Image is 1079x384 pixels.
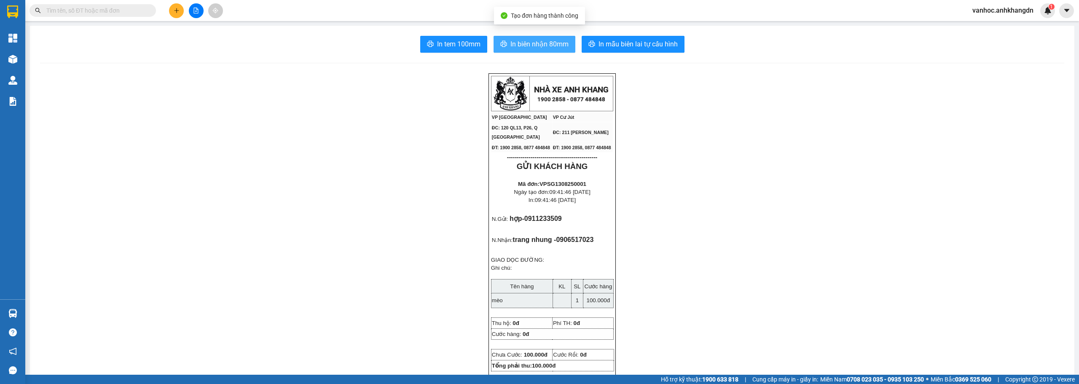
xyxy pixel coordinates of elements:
[752,375,818,384] span: Cung cấp máy in - giấy in:
[494,36,575,53] button: printerIn biên nhận 80mm
[492,297,503,303] span: mèo
[574,320,580,326] span: 0đ
[437,39,480,49] span: In tem 100mm
[8,76,17,85] img: warehouse-icon
[8,55,17,64] img: warehouse-icon
[491,265,512,271] span: Ghi chú:
[492,125,540,140] span: ĐC: 120 QL13, P26, Q [GEOGRAPHIC_DATA]
[420,36,487,53] button: printerIn tem 100mm
[8,97,17,106] img: solution-icon
[556,236,593,243] span: 0906517023
[510,39,569,49] span: In biên nhận 80mm
[998,375,999,384] span: |
[847,376,924,383] strong: 0708 023 035 - 0935 103 250
[558,283,565,290] span: KL
[8,309,17,318] img: warehouse-icon
[46,6,146,15] input: Tìm tên, số ĐT hoặc mã đơn
[1050,4,1053,10] span: 1
[576,297,579,303] span: 1
[1032,376,1038,382] span: copyright
[7,5,18,18] img: logo-vxr
[511,12,578,19] span: Tạo đơn hàng thành công
[501,12,507,19] span: check-circle
[926,378,929,381] span: ⚪️
[569,375,600,380] span: NV tạo đơn
[745,375,746,384] span: |
[553,352,587,358] span: Cước Rồi:
[702,376,738,383] strong: 1900 633 818
[586,297,610,303] span: 100.000đ
[580,352,587,358] span: 0đ
[955,376,991,383] strong: 0369 525 060
[492,115,547,120] span: VP [GEOGRAPHIC_DATA]
[553,145,611,150] span: ĐT: 1900 2858, 0877 484848
[513,320,519,326] span: 0đ
[9,347,17,355] span: notification
[522,215,561,222] span: -
[532,363,556,369] span: 100.000đ
[9,328,17,336] span: question-circle
[500,40,507,48] span: printer
[534,85,609,94] strong: NHÀ XE ANH KHANG
[931,375,991,384] span: Miền Bắc
[514,189,590,195] span: Ngày tạo đơn:
[553,115,574,120] span: VP Cư Jút
[193,8,199,13] span: file-add
[492,237,513,243] span: N.Nhận:
[820,375,924,384] span: Miền Nam
[1063,7,1071,14] span: caret-down
[524,352,548,358] span: 100.000đ
[491,257,544,263] span: GIAO DỌC ĐƯỜNG:
[513,236,593,243] span: trang nhung -
[661,375,738,384] span: Hỗ trợ kỹ thuật:
[599,39,678,49] span: In mẫu biên lai tự cấu hình
[492,216,508,222] span: N.Gửi:
[507,154,597,161] span: ----------------------------------------------
[492,320,511,326] span: Thu hộ:
[427,40,434,48] span: printer
[1049,4,1055,10] sup: 1
[574,283,580,290] span: SL
[9,366,17,374] span: message
[966,5,1040,16] span: vanhoc.anhkhangdn
[518,181,586,187] strong: Mã đơn:
[553,320,572,326] span: Phí TH:
[169,3,184,18] button: plus
[8,34,17,43] img: dashboard-icon
[492,145,550,150] span: ĐT: 1900 2858, 0877 484848
[492,352,548,358] span: Chưa Cước:
[1044,7,1052,14] img: icon-new-feature
[189,3,204,18] button: file-add
[208,3,223,18] button: aim
[523,331,529,337] span: 0đ
[549,189,590,195] span: 09:41:46 [DATE]
[584,283,612,290] span: Cước hàng
[524,215,562,222] span: 0911233509
[492,363,556,369] strong: Tổng phải thu:
[535,197,576,203] span: 09:41:46 [DATE]
[588,40,595,48] span: printer
[582,36,684,53] button: printerIn mẫu biên lai tự cấu hình
[494,77,527,110] img: logo
[539,181,586,187] span: VPSG1308250001
[35,8,41,13] span: search
[212,8,218,13] span: aim
[174,8,180,13] span: plus
[510,283,534,290] span: Tên hàng
[510,215,522,222] span: hợp
[492,331,521,337] span: Cước hàng:
[529,197,576,203] span: In:
[508,375,540,380] span: Người gửi hàng
[537,96,605,102] strong: 1900 2858 - 0877 484848
[553,130,609,135] span: ĐC: 211 [PERSON_NAME]
[517,162,588,171] strong: GỬI KHÁCH HÀNG
[1059,3,1074,18] button: caret-down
